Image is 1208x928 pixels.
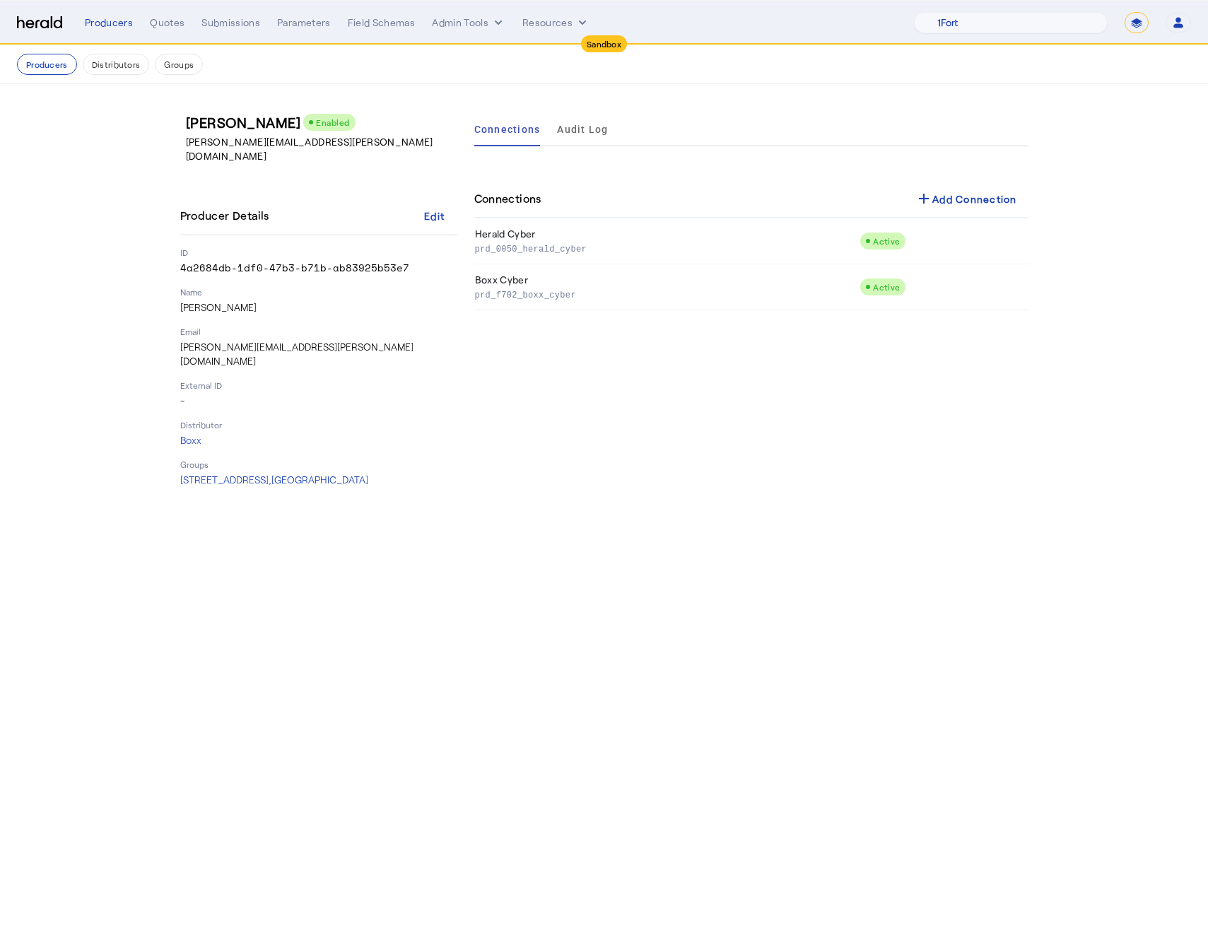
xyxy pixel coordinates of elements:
p: 4a2684db-1df0-47b3-b71b-ab83925b53e7 [180,261,457,275]
td: Herald Cyber [474,218,860,264]
button: Resources dropdown menu [522,16,590,30]
p: [PERSON_NAME][EMAIL_ADDRESS][PERSON_NAME][DOMAIN_NAME] [180,340,457,368]
p: Distributor [180,419,457,430]
mat-icon: add [915,190,932,207]
div: Field Schemas [348,16,416,30]
span: [STREET_ADDRESS], [GEOGRAPHIC_DATA] [180,474,368,486]
span: Audit Log [557,124,608,134]
button: Producers [17,54,77,75]
img: Herald Logo [17,16,62,30]
div: Parameters [277,16,331,30]
p: [PERSON_NAME][EMAIL_ADDRESS][PERSON_NAME][DOMAIN_NAME] [186,135,463,163]
button: Groups [155,54,203,75]
p: prd_f702_boxx_cyber [475,287,855,301]
p: prd_0050_herald_cyber [475,241,855,255]
span: Active [873,282,900,292]
div: Submissions [201,16,260,30]
span: Connections [474,124,541,134]
p: External ID [180,380,457,391]
p: Groups [180,459,457,470]
button: internal dropdown menu [432,16,505,30]
a: Audit Log [557,112,608,146]
p: - [180,394,457,408]
h3: [PERSON_NAME] [186,112,463,132]
p: ID [180,247,457,258]
div: Producers [85,16,133,30]
p: Boxx [180,433,457,447]
td: Boxx Cyber [474,264,860,310]
button: Add Connection [904,186,1028,211]
span: Active [873,236,900,246]
a: Connections [474,112,541,146]
h4: Producer Details [180,207,275,224]
div: Add Connection [915,190,1017,207]
h4: Connections [474,190,541,207]
p: [PERSON_NAME] [180,300,457,315]
button: Distributors [83,54,150,75]
p: Email [180,326,457,337]
div: Sandbox [581,35,627,52]
p: Name [180,286,457,298]
div: Edit [424,208,445,223]
button: Edit [412,203,457,228]
div: Quotes [150,16,184,30]
span: Enabled [316,117,350,127]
